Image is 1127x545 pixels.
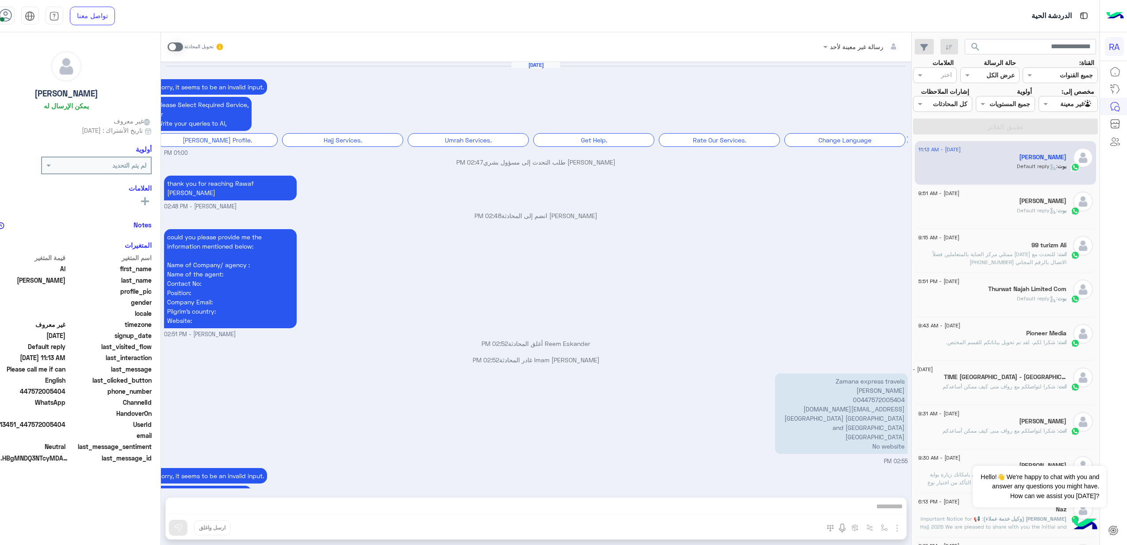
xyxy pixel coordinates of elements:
span: اسم المتغير [67,253,152,262]
span: phone_number [67,387,152,396]
h5: Ishaq Zai [1019,197,1066,205]
span: last_message_sentiment [67,442,152,451]
span: انت [1058,427,1066,434]
img: WhatsApp [1071,163,1080,172]
span: 02:52 PM [473,356,499,364]
span: 02:55 PM [884,458,908,464]
p: 28/12/2024, 2:55 PM [154,486,252,520]
span: شاكرة اهتمامك بالعمل في رواف منى بامكانك زيارة بوابة التوظيف: https://haj.rawafmina.sa/jobs * يرج... [928,471,1066,494]
img: WhatsApp [1071,251,1080,260]
div: RA [1105,37,1124,56]
img: defaultAdmin.png [1073,280,1093,299]
span: timezone [67,320,152,329]
img: WhatsApp [1071,515,1080,524]
label: حالة الرسالة [984,58,1016,67]
img: defaultAdmin.png [1073,236,1093,256]
span: ChannelId [67,398,152,407]
h6: أولوية [136,145,152,153]
p: [PERSON_NAME] Imam غادر المحادثة [164,355,908,365]
h5: Pioneer Media [1026,330,1066,337]
h6: [DATE] [512,62,560,68]
span: [PERSON_NAME] - 02:48 PM [164,203,237,211]
img: WhatsApp [1071,427,1080,436]
div: Rate Our Services. [659,133,780,147]
div: Hajj Services. [282,133,403,147]
button: تطبيق الفلاتر [913,119,1098,134]
span: profile_pic [67,287,152,296]
span: email [67,431,152,440]
img: defaultAdmin.png [1073,148,1093,168]
p: 28/12/2024, 2:48 PM [164,176,297,200]
div: Get Help. [533,133,654,147]
span: انت [1058,251,1066,257]
label: أولوية [1017,87,1032,96]
span: غير معروف [114,116,152,126]
label: إشارات الملاحظات [921,87,969,96]
img: WhatsApp [1071,295,1080,303]
p: 28/12/2024, 2:55 PM [154,468,267,484]
span: [DATE] - 9:15 AM [918,234,959,242]
span: [DATE] - 9:30 AM [918,454,960,462]
span: [DATE] - 5:51 PM [918,277,959,285]
img: WhatsApp [1071,207,1080,215]
img: defaultAdmin.png [51,51,81,81]
p: [PERSON_NAME] انضم إلى المحادثة [164,211,908,220]
button: search [965,39,986,58]
span: [DATE] - 9:43 AM [918,322,960,330]
h5: Al Amin Al Imam [1019,154,1066,161]
span: last_visited_flow [67,342,152,351]
img: defaultAdmin.png [1073,324,1093,344]
p: Reem Eskander أغلق المحادثة [164,339,908,348]
p: 28/12/2024, 2:55 PM [775,373,908,454]
span: first_name [67,264,152,273]
span: شكرا لتواصلكم مع رواف منى كيف ممكن أساعدكم [943,427,1058,434]
img: hulul-logo.png [1070,510,1100,541]
span: last_message_id [72,453,152,463]
span: بوت [1058,295,1066,302]
span: [PERSON_NAME] - 02:51 PM [164,330,236,339]
h6: المتغيرات [125,241,152,249]
span: last_message [67,365,152,374]
label: مخصص إلى: [1062,87,1094,96]
span: : Default reply [1017,207,1058,214]
a: tab [46,7,63,25]
div: Change Language [784,133,905,147]
h5: Naz [1056,506,1066,513]
p: 28/12/2024, 2:51 PM [164,229,297,328]
span: [DATE] - 11:13 AM [918,146,961,154]
label: العلامات [932,58,954,67]
h5: Thurwat Najah Limited Com [988,285,1066,293]
h5: [PERSON_NAME] [34,88,98,99]
p: 28/12/2024, 1:00 PM [154,79,267,95]
small: تحويل المحادثة [184,43,214,50]
img: WhatsApp [1071,339,1080,348]
span: [DATE] - 9:31 AM [918,410,959,418]
div: [PERSON_NAME] Profile. [157,133,278,147]
span: شكرا لتواصلكم مع رواف منى كيف ممكن أساعدكم [943,383,1058,390]
img: defaultAdmin.png [1073,368,1093,388]
span: UserId [67,420,152,429]
img: WhatsApp [1071,383,1080,391]
span: locale [67,309,152,318]
h5: TIME Ruba Hotel - Makkah فندق تايم ربا [944,373,1066,381]
a: تواصل معنا [70,7,115,25]
img: defaultAdmin.png [1073,192,1093,211]
img: Logo [1106,7,1124,25]
h5: 99 turizm Ali [1031,242,1066,249]
span: انت [1058,339,1066,345]
span: [DATE] - 9:51 AM [918,189,959,197]
p: [PERSON_NAME] طلب التحدث إلى مسؤول بشري [164,157,908,167]
span: تاريخ الأشتراك : [DATE] [82,126,143,135]
span: انت [1058,383,1066,390]
label: القناة: [1079,58,1094,67]
span: last_name [67,276,152,285]
span: 02:47 PM [456,158,483,166]
span: : Default reply [1017,163,1058,169]
span: للتحدث مع احد ممثلي مركز العناية بالمتعاملين فضلاً الاتصال بالرقم المجاني +9668001110605 [932,251,1066,265]
img: tab [25,11,35,21]
img: defaultAdmin.png [1073,500,1093,520]
p: الدردشة الحية [1031,10,1072,22]
span: [PERSON_NAME] (وكيل خدمة عملاء) [983,515,1066,522]
span: 02:52 PM [481,340,508,347]
span: search [970,42,981,52]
